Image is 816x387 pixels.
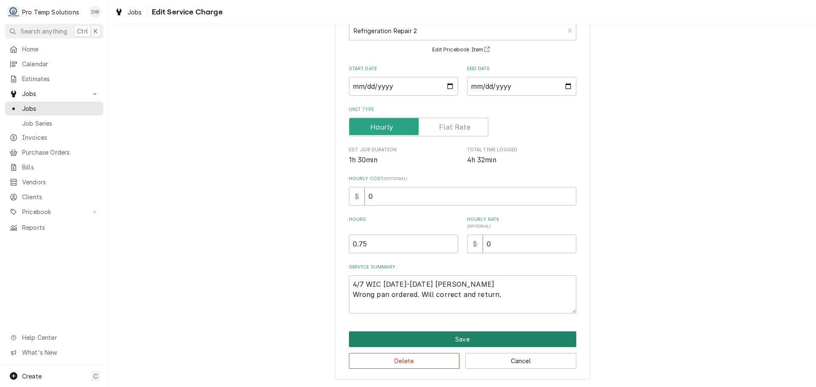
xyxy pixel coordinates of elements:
span: Help Center [22,333,98,342]
input: yyyy-mm-dd [349,77,458,96]
div: Dana Williams's Avatar [89,6,101,18]
span: Vendors [22,178,99,186]
span: Bills [22,163,99,172]
div: Est. Job Duration [349,147,458,165]
span: Search anything [20,27,67,36]
label: Unit Type [349,106,576,113]
span: Purchase Orders [22,148,99,157]
div: $ [349,187,365,206]
div: [object Object] [467,216,576,253]
a: Jobs [5,102,103,116]
button: Search anythingCtrlK [5,24,103,39]
span: C [93,372,98,381]
input: yyyy-mm-dd [467,77,576,96]
a: Go to Jobs [5,87,103,101]
a: Go to Pricebook [5,205,103,219]
span: Reports [22,223,99,232]
span: Home [22,45,99,54]
span: Clients [22,192,99,201]
a: Invoices [5,130,103,144]
label: Service Summary [349,264,576,271]
div: DW [89,6,101,18]
a: Home [5,42,103,56]
a: Reports [5,220,103,234]
div: $ [467,234,483,253]
span: K [94,27,98,36]
div: P [8,6,20,18]
a: Calendar [5,57,103,71]
div: [object Object] [349,216,458,253]
button: Delete [349,353,460,369]
div: Button Group Row [349,331,576,347]
span: Calendar [22,59,99,68]
textarea: 4/7 WIC [DATE]-[DATE] [PERSON_NAME] Wrong pan ordered. Will correct and return. [349,275,576,314]
a: Purchase Orders [5,145,103,159]
div: Start Date [349,65,458,96]
span: Create [22,373,42,380]
button: Edit Pricebook Item [431,45,494,55]
span: 1h 30min [349,156,377,164]
span: Est. Job Duration [349,155,458,165]
span: What's New [22,348,98,357]
span: Job Series [22,119,99,128]
label: End Date [467,65,576,72]
span: 4h 32min [467,156,496,164]
span: Estimates [22,74,99,83]
span: Jobs [22,104,99,113]
span: Est. Job Duration [349,147,458,153]
a: Bills [5,160,103,174]
div: Pro Temp Solutions's Avatar [8,6,20,18]
a: Estimates [5,72,103,86]
a: Job Series [5,116,103,130]
label: Hourly Rate [467,216,576,230]
a: Go to Help Center [5,331,103,345]
button: Cancel [465,353,576,369]
button: Save [349,331,576,347]
a: Clients [5,190,103,204]
label: Start Date [349,65,458,72]
div: Hourly Cost [349,175,576,206]
span: Jobs [22,89,86,98]
div: Total Time Logged [467,147,576,165]
div: Service Summary [349,264,576,314]
div: Short Description [349,13,576,55]
div: Button Group [349,331,576,369]
a: Go to What's New [5,345,103,359]
div: Unit Type [349,106,576,136]
span: Ctrl [77,27,88,36]
span: ( optional ) [383,176,407,181]
span: Edit Service Charge [149,6,223,18]
span: Pricebook [22,207,86,216]
div: Pro Temp Solutions [22,8,79,17]
span: ( optional ) [467,224,491,229]
a: Vendors [5,175,103,189]
span: Invoices [22,133,99,142]
label: Hours [349,216,458,230]
label: Hourly Cost [349,175,576,182]
span: Jobs [127,8,142,17]
div: End Date [467,65,576,96]
span: Total Time Logged [467,155,576,165]
span: Total Time Logged [467,147,576,153]
div: Button Group Row [349,347,576,369]
a: Jobs [111,5,145,19]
